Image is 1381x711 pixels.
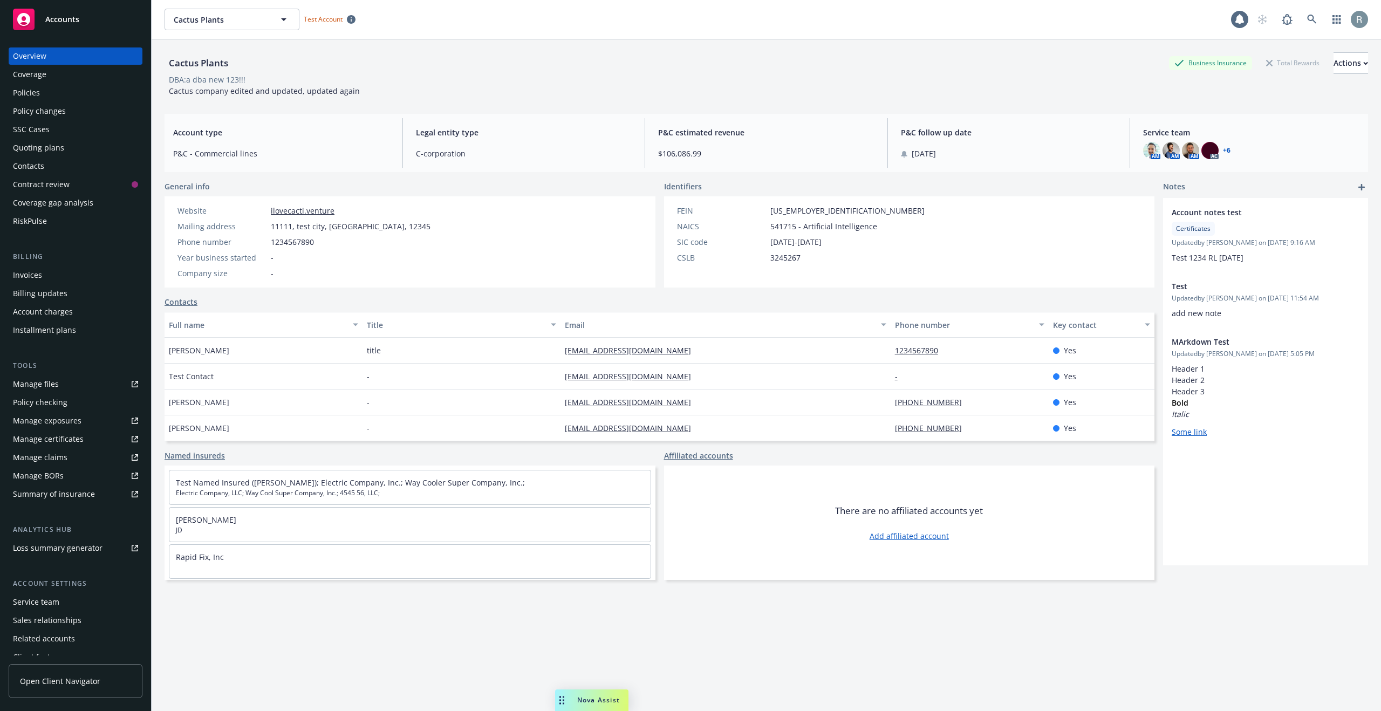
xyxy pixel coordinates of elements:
[367,371,370,382] span: -
[13,102,66,120] div: Policy changes
[770,252,801,263] span: 3245267
[895,423,970,433] a: [PHONE_NUMBER]
[165,56,233,70] div: Cactus Plants
[9,139,142,156] a: Quoting plans
[1172,349,1359,359] span: Updated by [PERSON_NAME] on [DATE] 5:05 PM
[1064,396,1076,408] span: Yes
[9,66,142,83] a: Coverage
[1169,56,1252,70] div: Business Insurance
[169,371,214,382] span: Test Contact
[177,252,266,263] div: Year business started
[271,252,274,263] span: -
[173,127,389,138] span: Account type
[1143,142,1160,159] img: photo
[9,47,142,65] a: Overview
[835,504,983,517] span: There are no affiliated accounts yet
[13,139,64,156] div: Quoting plans
[565,371,700,381] a: [EMAIL_ADDRESS][DOMAIN_NAME]
[1276,9,1298,30] a: Report a Bug
[45,15,79,24] span: Accounts
[912,148,936,159] span: [DATE]
[870,530,949,542] a: Add affiliated account
[13,194,93,211] div: Coverage gap analysis
[1172,374,1359,386] h2: Header 2
[9,303,142,320] a: Account charges
[363,312,560,338] button: Title
[13,486,95,503] div: Summary of insurance
[169,422,229,434] span: [PERSON_NAME]
[1172,308,1221,318] span: add new note
[13,539,102,557] div: Loss summary generator
[13,612,81,629] div: Sales relationships
[176,488,644,498] span: Electric Company, LLC; Way Cool Super Company, Inc.; 4545 56, LLC;
[901,127,1117,138] span: P&C follow up date
[677,221,766,232] div: NAICS
[177,236,266,248] div: Phone number
[895,319,1033,331] div: Phone number
[9,266,142,284] a: Invoices
[13,158,44,175] div: Contacts
[165,296,197,307] a: Contacts
[9,467,142,484] a: Manage BORs
[304,15,343,24] span: Test Account
[9,251,142,262] div: Billing
[13,412,81,429] div: Manage exposures
[1172,427,1207,437] a: Some link
[13,467,64,484] div: Manage BORs
[1326,9,1348,30] a: Switch app
[1172,207,1331,218] span: Account notes test
[1064,371,1076,382] span: Yes
[13,375,59,393] div: Manage files
[770,236,822,248] span: [DATE]-[DATE]
[174,14,267,25] span: Cactus Plants
[13,213,47,230] div: RiskPulse
[9,412,142,429] span: Manage exposures
[9,84,142,101] a: Policies
[13,47,46,65] div: Overview
[658,127,874,138] span: P&C estimated revenue
[1172,252,1243,263] span: Test 1234 RL [DATE]
[271,268,274,279] span: -
[169,396,229,408] span: [PERSON_NAME]
[13,322,76,339] div: Installment plans
[9,486,142,503] a: Summary of insurance
[1172,336,1331,347] span: MArkdown Test
[664,450,733,461] a: Affiliated accounts
[13,449,67,466] div: Manage claims
[367,396,370,408] span: -
[176,515,236,525] a: [PERSON_NAME]
[9,121,142,138] a: SSC Cases
[565,345,700,355] a: [EMAIL_ADDRESS][DOMAIN_NAME]
[13,176,70,193] div: Contract review
[416,127,632,138] span: Legal entity type
[1163,327,1368,446] div: MArkdown TestUpdatedby [PERSON_NAME] on [DATE] 5:05 PMHeader 1Header 2Header 3Bold ItalicSome link
[677,205,766,216] div: FEIN
[1176,224,1211,234] span: Certificates
[9,375,142,393] a: Manage files
[271,206,334,216] a: ilovecacti.venture
[13,430,84,448] div: Manage certificates
[9,612,142,629] a: Sales relationships
[13,593,59,611] div: Service team
[9,158,142,175] a: Contacts
[1172,409,1189,419] em: Italic
[677,252,766,263] div: CSLB
[770,221,877,232] span: 541715 - Artificial Intelligence
[13,648,66,666] div: Client features
[1172,398,1188,408] strong: Bold
[169,345,229,356] span: [PERSON_NAME]
[1143,127,1359,138] span: Service team
[891,312,1049,338] button: Phone number
[9,194,142,211] a: Coverage gap analysis
[9,176,142,193] a: Contract review
[9,360,142,371] div: Tools
[1351,11,1368,28] img: photo
[13,84,40,101] div: Policies
[565,423,700,433] a: [EMAIL_ADDRESS][DOMAIN_NAME]
[173,148,389,159] span: P&C - Commercial lines
[367,345,381,356] span: title
[1252,9,1273,30] a: Start snowing
[895,397,970,407] a: [PHONE_NUMBER]
[1064,345,1076,356] span: Yes
[13,303,73,320] div: Account charges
